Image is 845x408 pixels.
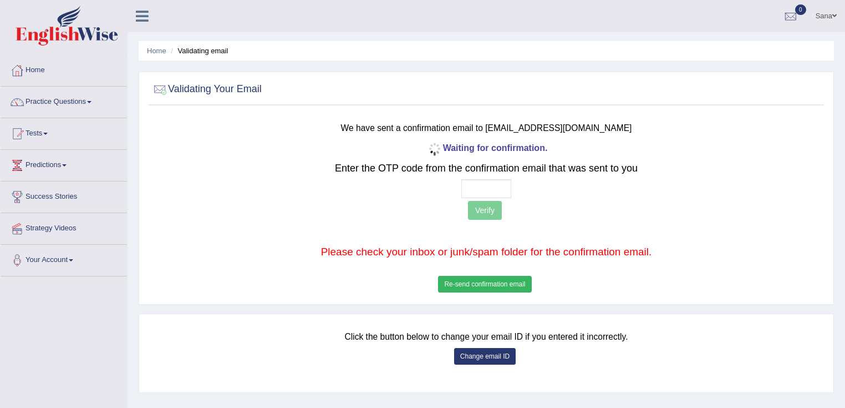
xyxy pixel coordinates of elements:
[795,4,806,15] span: 0
[1,55,127,83] a: Home
[1,245,127,273] a: Your Account
[425,143,548,153] b: Waiting for confirmation.
[1,87,127,114] a: Practice Questions
[454,348,516,365] button: Change email ID
[1,182,127,209] a: Success Stories
[344,332,628,341] small: Click the button below to change your email ID if you entered it incorrectly.
[425,140,443,158] img: icon-progress-circle-small.gif
[208,163,764,174] h2: Enter the OTP code from the confirmation email that was sent to you
[151,81,262,98] h2: Validating Your Email
[1,213,127,241] a: Strategy Videos
[168,46,228,56] li: Validating email
[341,123,632,133] small: We have sent a confirmation email to [EMAIL_ADDRESS][DOMAIN_NAME]
[438,276,531,293] button: Re-send confirmation email
[147,47,166,55] a: Home
[1,118,127,146] a: Tests
[1,150,127,178] a: Predictions
[208,244,764,260] p: Please check your inbox or junk/spam folder for the confirmation email.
